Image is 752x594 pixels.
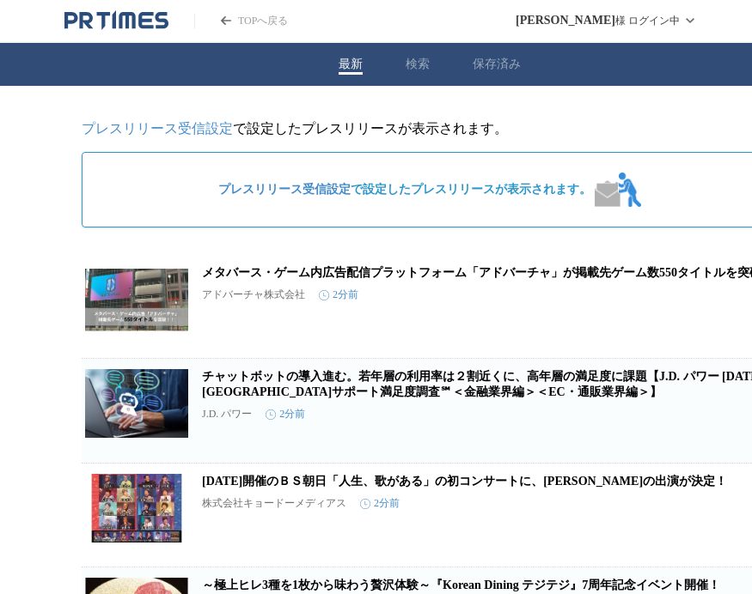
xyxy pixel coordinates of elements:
span: で設定したプレスリリースが表示されます。 [218,182,591,197]
button: 最新 [339,57,363,72]
time: 2分前 [266,407,305,421]
button: 検索 [406,57,430,72]
time: 2分前 [319,288,358,302]
p: J.D. パワー [202,407,252,421]
img: 10月29日開催のＢＳ朝日「人生、歌がある」の初コンサートに、神野美伽の出演が決定！ [85,474,188,542]
a: ～極上ヒレ3種を1枚から味わう贅沢体験～『Korean Dining テジテジ』7周年記念イベント開催！ [202,579,720,591]
button: 保存済み [473,57,521,72]
a: プレスリリース受信設定 [218,183,351,196]
a: PR TIMESのトップページはこちら [64,10,168,31]
a: プレスリリース受信設定 [82,121,233,136]
span: [PERSON_NAME] [516,14,615,27]
img: メタバース・ゲーム内広告配信プラットフォーム「アドバーチャ」が掲載先ゲーム数550タイトルを突破！ [85,265,188,334]
p: アドバーチャ株式会社 [202,288,305,302]
img: チャットボットの導入進む。若年層の利用率は２割近くに、高年層の満足度に課題【J.D. パワー 2025年カスタマーセンターサポート満足度調査℠＜金融業界編＞＜EC・通販業界編＞】 [85,369,188,438]
a: PR TIMESのトップページはこちら [194,14,288,28]
time: 2分前 [360,496,400,511]
a: [DATE]開催のＢＳ朝日「人生、歌がある」の初コンサートに、[PERSON_NAME]の出演が決定！ [202,475,727,488]
p: 株式会社キョードーメディアス [202,496,346,511]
